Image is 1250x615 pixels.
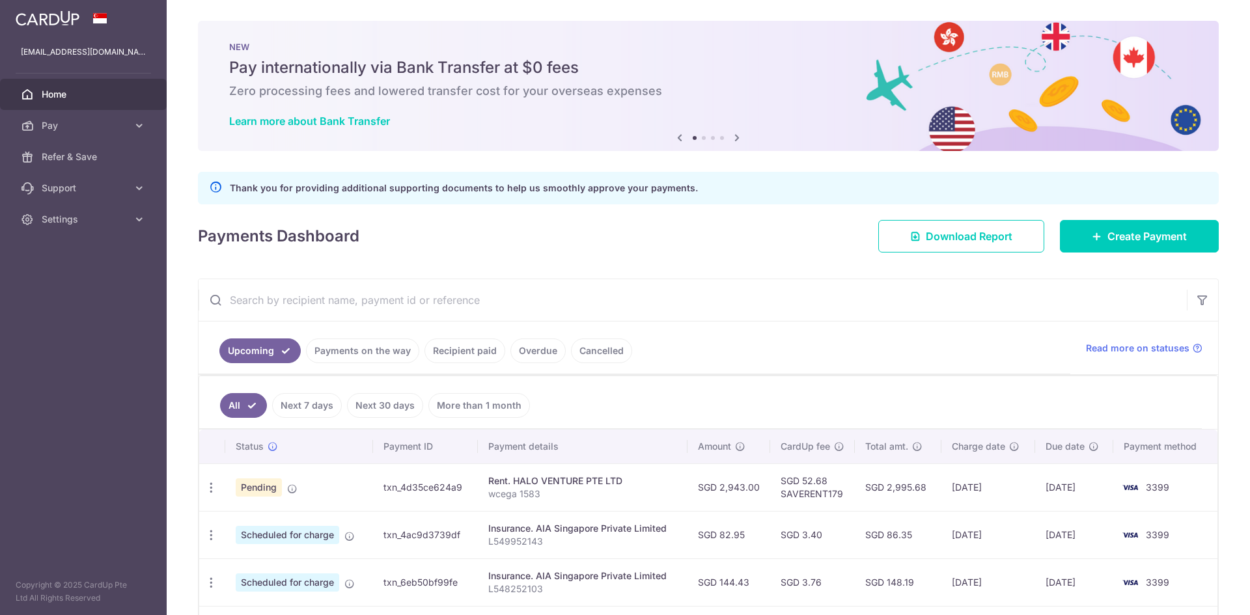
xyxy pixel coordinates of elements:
iframe: Opens a widget where you can find more information [1167,576,1237,608]
span: CardUp fee [781,440,830,453]
p: NEW [229,42,1187,52]
span: Total amt. [865,440,908,453]
span: Pay [42,119,128,132]
td: [DATE] [1035,511,1113,558]
span: Refer & Save [42,150,128,163]
td: SGD 3.76 [770,558,855,606]
td: [DATE] [941,463,1035,511]
td: SGD 2,995.68 [855,463,941,511]
td: SGD 82.95 [687,511,770,558]
img: CardUp [16,10,79,26]
td: [DATE] [1035,558,1113,606]
div: Rent. HALO VENTURE PTE LTD [488,474,678,487]
span: Amount [698,440,731,453]
td: [DATE] [1035,463,1113,511]
span: Due date [1046,440,1085,453]
p: L548252103 [488,582,678,595]
p: [EMAIL_ADDRESS][DOMAIN_NAME] [21,46,146,59]
span: 3399 [1146,577,1169,588]
a: Cancelled [571,338,632,363]
h5: Pay internationally via Bank Transfer at $0 fees [229,57,1187,78]
td: txn_6eb50bf99fe [373,558,478,606]
a: Overdue [510,338,566,363]
a: Learn more about Bank Transfer [229,115,390,128]
td: SGD 3.40 [770,511,855,558]
td: SGD 2,943.00 [687,463,770,511]
a: Next 7 days [272,393,342,418]
h4: Payments Dashboard [198,225,359,248]
th: Payment ID [373,430,478,463]
td: SGD 86.35 [855,511,941,558]
div: Insurance. AIA Singapore Private Limited [488,522,678,535]
input: Search by recipient name, payment id or reference [199,279,1187,321]
td: [DATE] [941,558,1035,606]
a: Read more on statuses [1086,342,1202,355]
p: Thank you for providing additional supporting documents to help us smoothly approve your payments. [230,180,698,196]
span: Read more on statuses [1086,342,1189,355]
a: Recipient paid [424,338,505,363]
img: Bank Card [1117,575,1143,590]
img: Bank transfer banner [198,21,1219,151]
td: txn_4ac9d3739df [373,511,478,558]
span: Settings [42,213,128,226]
span: 3399 [1146,529,1169,540]
span: Download Report [926,228,1012,244]
span: Support [42,182,128,195]
span: Pending [236,478,282,497]
img: Bank Card [1117,480,1143,495]
th: Payment method [1113,430,1217,463]
span: Create Payment [1107,228,1187,244]
img: Bank Card [1117,527,1143,543]
td: SGD 52.68 SAVERENT179 [770,463,855,511]
a: More than 1 month [428,393,530,418]
a: Create Payment [1060,220,1219,253]
a: Download Report [878,220,1044,253]
td: [DATE] [941,511,1035,558]
td: SGD 144.43 [687,558,770,606]
span: Status [236,440,264,453]
p: L549952143 [488,535,678,548]
a: Next 30 days [347,393,423,418]
a: Upcoming [219,338,301,363]
td: SGD 148.19 [855,558,941,606]
span: Home [42,88,128,101]
td: txn_4d35ce624a9 [373,463,478,511]
span: Scheduled for charge [236,573,339,592]
div: Insurance. AIA Singapore Private Limited [488,569,678,582]
h6: Zero processing fees and lowered transfer cost for your overseas expenses [229,83,1187,99]
th: Payment details [478,430,688,463]
a: All [220,393,267,418]
p: wcega 1583 [488,487,678,500]
span: Charge date [952,440,1005,453]
span: 3399 [1146,482,1169,493]
a: Payments on the way [306,338,419,363]
span: Scheduled for charge [236,526,339,544]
